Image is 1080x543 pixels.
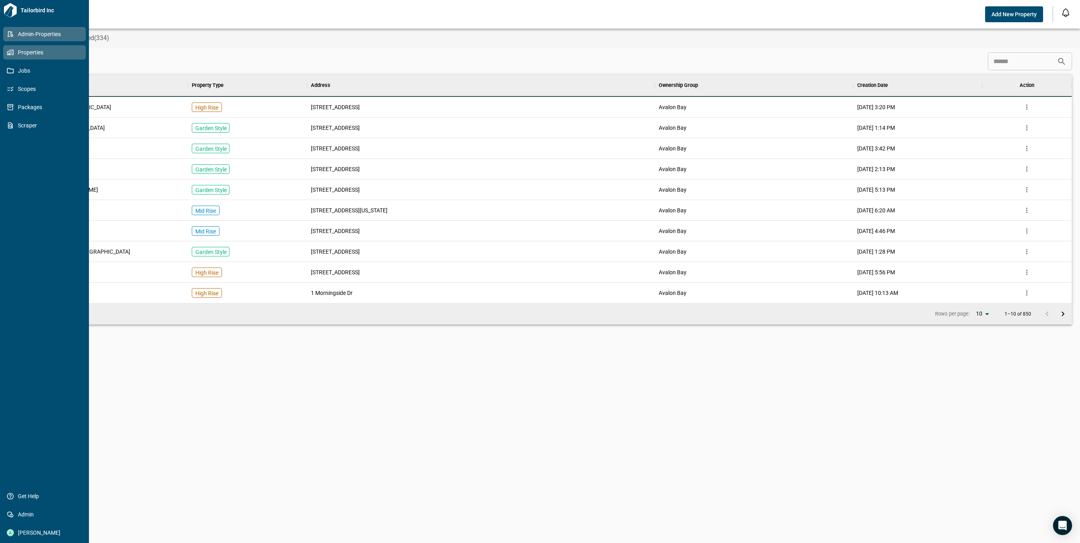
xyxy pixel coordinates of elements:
span: Avalon Bay [659,268,687,276]
span: Admin-Properties [14,30,78,38]
span: Avalon Bay [659,124,687,132]
p: 1–10 of 850 [1005,312,1031,317]
p: High Rise [195,269,218,277]
p: Garden Style [195,124,227,132]
div: Address [307,74,654,96]
span: [STREET_ADDRESS] [311,227,360,235]
span: Tailorbird Inc [17,6,86,14]
span: [DATE] 4:46 PM [857,227,895,235]
span: Avalon Bay [659,103,687,111]
span: Scraper [14,121,78,129]
div: Ownership Group [655,74,853,96]
span: [DATE] 1:14 PM [857,124,895,132]
div: Property Name [29,74,188,96]
a: Admin [3,507,86,522]
button: Add New Property [985,6,1043,22]
div: base tabs [21,29,1080,48]
a: Scopes [3,82,86,96]
span: [DATE] 10:13 AM [857,289,898,297]
span: Avalon Bay [659,165,687,173]
button: more [1021,122,1033,134]
span: Avalon Bay [659,206,687,214]
span: [STREET_ADDRESS][US_STATE] [311,206,388,214]
button: more [1021,266,1033,278]
div: Creation Date [853,74,982,96]
a: Packages [3,100,86,114]
div: Ownership Group [659,74,698,96]
div: Open Intercom Messenger [1053,516,1072,535]
span: [DATE] 2:13 PM [857,165,895,173]
a: Scraper [3,118,86,133]
span: Scopes [14,85,78,93]
span: [STREET_ADDRESS] [311,186,360,194]
p: Garden Style [195,145,227,153]
a: Admin-Properties [3,27,86,41]
span: [DATE] 6:20 AM [857,206,895,214]
span: Add New Property [991,10,1037,18]
div: 10 [973,308,992,320]
p: Garden Style [195,248,227,256]
button: more [1021,287,1033,299]
p: High Rise [195,289,218,297]
span: Avalon Bay [659,186,687,194]
button: more [1021,246,1033,258]
span: Avalon Bay [659,289,687,297]
span: [STREET_ADDRESS] [311,165,360,173]
button: more [1021,163,1033,175]
span: Avalon Bay [659,144,687,152]
div: Action [982,74,1072,96]
span: [STREET_ADDRESS] [311,268,360,276]
span: [STREET_ADDRESS] [311,103,360,111]
span: [PERSON_NAME] [14,529,78,537]
span: Jobs [14,67,78,75]
span: Properties [14,48,78,56]
span: [STREET_ADDRESS] [311,144,360,152]
button: more [1021,101,1033,113]
span: [DATE] 3:42 PM [857,144,895,152]
p: Rows per page: [935,310,970,318]
span: [STREET_ADDRESS] [311,124,360,132]
span: 1 Morningside Dr [311,289,353,297]
p: Mid Rise [195,207,216,215]
p: High Rise [195,104,218,112]
div: Creation Date [857,74,888,96]
a: Jobs [3,64,86,78]
p: Garden Style [195,166,227,173]
p: Mid Rise [195,227,216,235]
div: Address [311,74,330,96]
span: Avalon Bay [659,227,687,235]
span: Admin [14,510,78,518]
p: Garden Style [195,186,227,194]
span: Get Help [14,492,78,500]
div: Action [1020,74,1034,96]
span: [STREET_ADDRESS] [311,248,360,256]
span: Archived(334) [70,34,109,42]
span: [DATE] 5:56 PM [857,268,895,276]
span: Packages [14,103,78,111]
a: Properties [3,45,86,60]
div: Property Type [192,74,224,96]
button: more [1021,204,1033,216]
button: Open notification feed [1059,6,1072,19]
span: [DATE] 3:20 PM [857,103,895,111]
span: Avalon Bay [659,248,687,256]
button: Go to next page [1055,306,1071,322]
button: more [1021,225,1033,237]
button: more [1021,142,1033,154]
span: [DATE] 1:28 PM [857,248,895,256]
div: Property Type [188,74,307,96]
button: more [1021,184,1033,196]
span: [DATE] 5:13 PM [857,186,895,194]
